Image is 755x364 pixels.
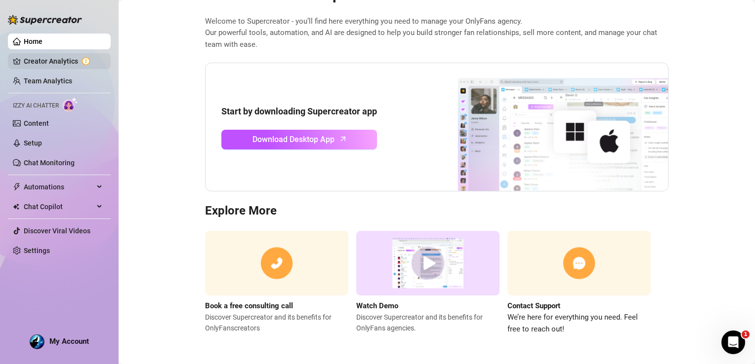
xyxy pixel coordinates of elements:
[24,179,94,195] span: Automations
[49,337,89,346] span: My Account
[24,37,42,45] a: Home
[221,106,377,116] strong: Start by downloading Supercreator app
[205,301,293,310] strong: Book a free consulting call
[742,330,750,338] span: 1
[356,301,398,310] strong: Watch Demo
[356,231,500,335] a: Watch DemoDiscover Supercreator and its benefits for OnlyFans agencies.
[30,335,44,349] img: ACg8ocIxaKY4rve6I4AI8ZmRapsDGM5xlBFfzYRb5ZolKBgKPUg=s96-c
[13,203,19,210] img: Chat Copilot
[13,183,21,191] span: thunderbolt
[205,231,348,335] a: Book a free consulting callDiscover Supercreator and its benefits for OnlyFanscreators
[24,159,75,167] a: Chat Monitoring
[205,203,669,219] h3: Explore More
[507,301,560,310] strong: Contact Support
[13,101,59,110] span: Izzy AI Chatter
[63,97,78,111] img: AI Chatter
[24,247,50,255] a: Settings
[421,63,668,191] img: download app
[721,330,745,354] iframe: Intercom live chat
[356,312,500,333] span: Discover Supercreator and its benefits for OnlyFans agencies.
[205,16,669,51] span: Welcome to Supercreator - you’ll find here everything you need to manage your OnlyFans agency. Ou...
[24,199,94,215] span: Chat Copilot
[8,15,82,25] img: logo-BBDzfeDw.svg
[252,133,335,146] span: Download Desktop App
[337,133,349,145] span: arrow-up
[24,119,49,127] a: Content
[205,231,348,295] img: consulting call
[24,227,90,235] a: Discover Viral Videos
[24,53,103,69] a: Creator Analytics exclamation-circle
[24,139,42,147] a: Setup
[221,130,377,149] a: Download Desktop Apparrow-up
[356,231,500,295] img: supercreator demo
[205,312,348,333] span: Discover Supercreator and its benefits for OnlyFans creators
[507,312,651,335] span: We’re here for everything you need. Feel free to reach out!
[24,77,72,85] a: Team Analytics
[507,231,651,295] img: contact support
